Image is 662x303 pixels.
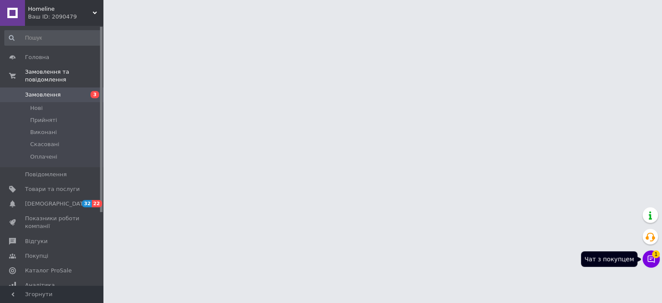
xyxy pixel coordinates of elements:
[25,267,72,275] span: Каталог ProSale
[25,185,80,193] span: Товари та послуги
[30,153,57,161] span: Оплачені
[92,200,102,207] span: 22
[581,251,637,267] div: Чат з покупцем
[82,200,92,207] span: 32
[30,116,57,124] span: Прийняті
[25,281,55,289] span: Аналітика
[643,250,660,268] button: Чат з покупцем1
[25,68,103,84] span: Замовлення та повідомлення
[25,200,89,208] span: [DEMOGRAPHIC_DATA]
[652,250,660,258] span: 1
[25,237,47,245] span: Відгуки
[25,171,67,178] span: Повідомлення
[30,104,43,112] span: Нові
[28,5,93,13] span: Homeline
[25,215,80,230] span: Показники роботи компанії
[28,13,103,21] div: Ваш ID: 2090479
[4,30,102,46] input: Пошук
[30,141,59,148] span: Скасовані
[25,91,61,99] span: Замовлення
[91,91,99,98] span: 3
[30,128,57,136] span: Виконані
[25,252,48,260] span: Покупці
[25,53,49,61] span: Головна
